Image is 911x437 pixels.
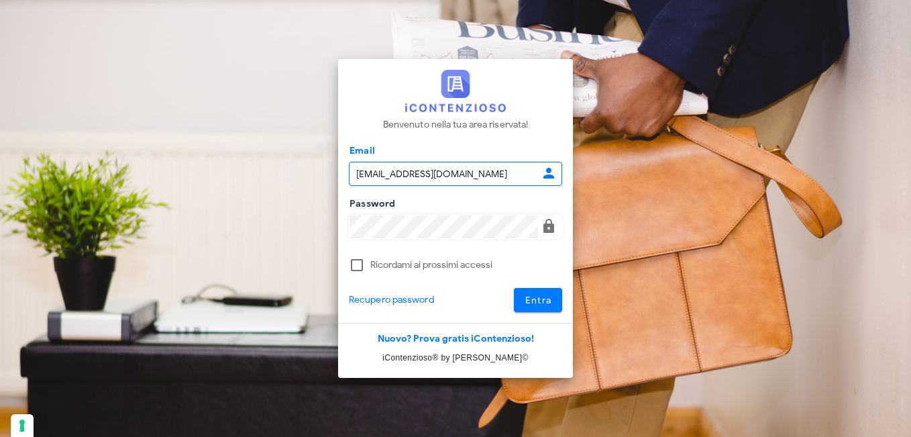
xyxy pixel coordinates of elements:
[338,351,573,365] p: iContenzioso® by [PERSON_NAME]©
[345,144,375,158] label: Email
[378,333,534,344] a: Nuovo? Prova gratis iContenzioso!
[349,293,434,307] a: Recupero password
[345,197,396,211] label: Password
[383,117,529,132] p: Benvenuto nella tua area riservata!
[514,288,563,312] button: Entra
[525,295,552,306] span: Entra
[350,162,538,185] input: Inserisci il tuo indirizzo email
[370,258,562,272] label: Ricordami ai prossimi accessi
[11,414,34,437] button: Le tue preferenze relative al consenso per le tecnologie di tracciamento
